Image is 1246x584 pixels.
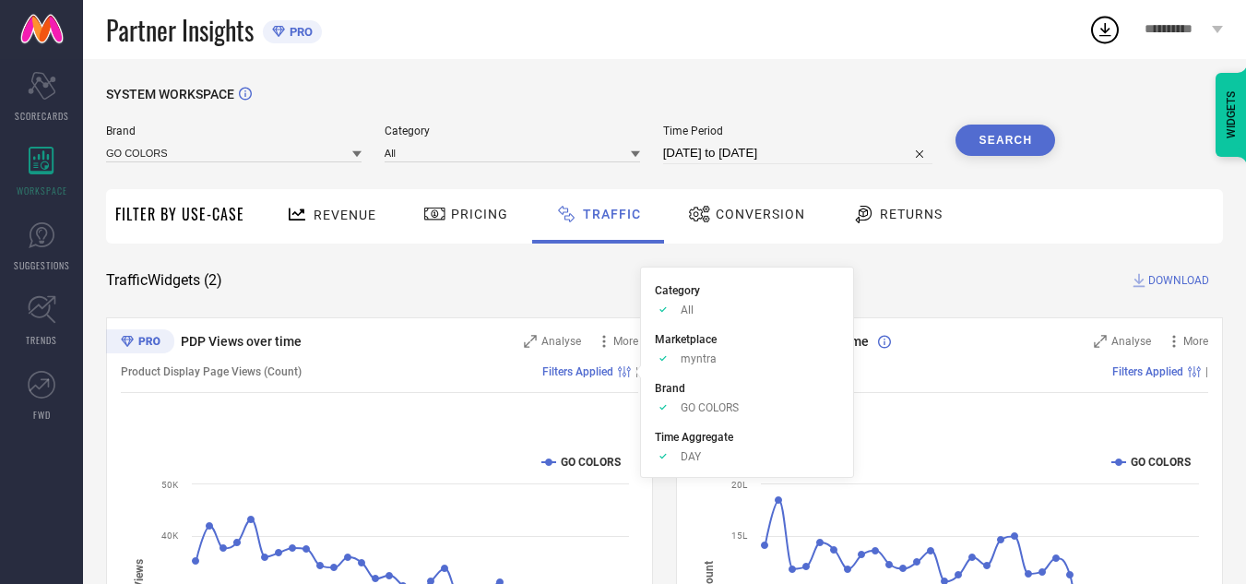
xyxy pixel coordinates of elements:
span: SUGGESTIONS [14,258,70,272]
svg: Zoom [524,335,537,348]
span: Filter By Use-Case [115,203,244,225]
span: Time Aggregate [655,431,733,444]
text: 20L [731,480,748,490]
span: | [1205,365,1208,378]
span: Time Period [663,125,933,137]
span: PDP Views over time [181,334,302,349]
text: 15L [731,530,748,541]
span: SYSTEM WORKSPACE [106,87,234,101]
text: GO COLORS [1131,456,1191,469]
span: WORKSPACE [17,184,67,197]
span: Traffic [583,207,641,221]
span: Category [385,125,640,137]
svg: Zoom [1094,335,1107,348]
span: DAY [681,450,701,463]
span: Category [655,284,700,297]
div: Open download list [1088,13,1121,46]
span: Filters Applied [1112,365,1183,378]
span: Analyse [1111,335,1151,348]
span: FWD [33,408,51,422]
span: Brand [106,125,362,137]
span: Brand [655,382,685,395]
span: All [681,304,694,316]
text: GO COLORS [561,456,621,469]
span: GO COLORS [681,401,739,414]
span: Analyse [541,335,581,348]
text: 40K [161,530,179,541]
span: Partner Insights [106,11,254,49]
span: Pricing [451,207,508,221]
span: Traffic Widgets ( 2 ) [106,271,222,290]
span: Marketplace [655,333,717,346]
span: TRENDS [26,333,57,347]
div: Premium [106,329,174,357]
span: Revenue [314,208,376,222]
span: More [1183,335,1208,348]
span: More [613,335,638,348]
span: Product Display Page Views (Count) [121,365,302,378]
input: Select time period [663,142,933,164]
span: Filters Applied [542,365,613,378]
span: myntra [681,352,717,365]
span: Conversion [716,207,805,221]
span: SCORECARDS [15,109,69,123]
span: DOWNLOAD [1148,271,1209,290]
button: Search [955,125,1055,156]
span: Returns [880,207,943,221]
text: 50K [161,480,179,490]
span: PRO [285,25,313,39]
